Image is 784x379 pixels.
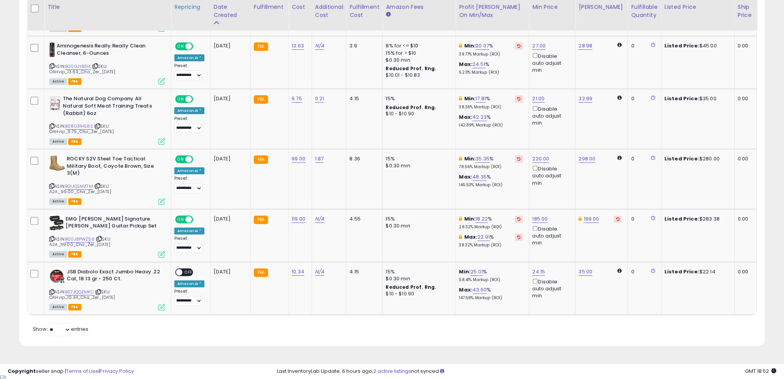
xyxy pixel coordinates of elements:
[174,280,204,287] div: Amazon AI *
[192,216,204,222] span: OFF
[174,54,204,61] div: Amazon AI *
[292,42,304,50] a: 13.63
[386,95,450,102] div: 15%
[459,113,472,121] b: Max:
[459,52,523,57] p: 39.77% Markup (ROI)
[182,269,195,275] span: OFF
[664,95,700,102] b: Listed Price:
[617,155,622,160] i: Calculated using Dynamic Max Price.
[174,107,204,114] div: Amazon AI *
[616,217,619,221] i: Revert to store-level Dynamic Max Price
[459,216,462,221] i: This overrides the store level min markup for this listing
[192,156,204,163] span: OFF
[738,155,750,162] div: 0.00
[459,123,523,128] p: 142.89% Markup (ROI)
[459,155,523,170] div: %
[315,3,343,19] div: Additional Cost
[459,164,523,170] p: 78.56% Markup (ROI)
[65,63,91,70] a: B000JYB3IK
[349,216,376,222] div: 4.55
[8,368,134,375] div: seller snap | |
[174,236,204,253] div: Preset:
[174,167,204,174] div: Amazon AI *
[459,234,462,239] i: This overrides the store level max markup for this listing
[459,61,523,75] div: %
[517,235,521,239] i: Revert to store-level Max Markup
[517,157,521,161] i: Revert to store-level Min Markup
[459,173,523,188] div: %
[386,104,436,111] b: Reduced Prof. Rng.
[477,233,490,241] a: 22.91
[349,268,376,275] div: 4.15
[386,111,450,117] div: $10 - $10.90
[65,123,93,130] a: B08G31H58S
[517,44,521,48] i: Revert to store-level Min Markup
[176,43,185,50] span: ON
[578,216,582,221] i: This overrides the store level Dynamic Max Price for this listing
[315,268,324,276] a: N/A
[292,215,305,223] a: 119.00
[68,304,81,310] span: FBA
[464,233,477,241] b: Max:
[464,215,475,222] b: Min:
[745,367,776,375] span: 2025-09-17 18:52 GMT
[459,295,523,301] p: 147.58% Markup (ROI)
[176,216,185,222] span: ON
[33,325,88,333] span: Show: entries
[459,104,523,110] p: 38.36% Markup (ROI)
[254,268,268,277] small: FBA
[459,95,523,109] div: %
[386,268,450,275] div: 15%
[386,291,450,297] div: $10 - $10.90
[472,286,487,294] a: 43.60
[578,268,592,276] a: 35.00
[67,268,160,285] b: JSB Diabolo Exact Jumbo Heavy .22 Cal, 18.13 gr.- 250 Ct.
[475,155,489,163] a: 35.35
[68,138,81,145] span: FBA
[472,113,487,121] a: 42.23
[664,95,728,102] div: $35.00
[254,95,268,104] small: FBA
[664,268,728,275] div: $22.14
[49,42,165,84] div: ASIN:
[349,155,376,162] div: 8.36
[464,155,475,162] b: Min:
[459,234,523,248] div: %
[386,57,450,64] div: $0.30 min
[738,216,750,222] div: 0.00
[49,63,116,75] span: | SKU: OAHvip_13.63_Cha_Zer_[DATE]
[214,95,244,102] div: [DATE]
[68,198,81,205] span: FBA
[475,42,489,50] a: 20.07
[386,275,450,282] div: $0.30 min
[664,215,700,222] b: Listed Price:
[664,155,700,162] b: Listed Price:
[532,52,569,74] div: Disable auto adjust min
[49,155,65,171] img: 51F86Y9aqEL._SL40_.jpg
[292,95,302,103] a: 9.75
[67,155,160,179] b: ROCKY S2V Steel Toe Tactical Military Boot, Coyote Brown, Size 3(M)
[100,367,134,375] a: Privacy Policy
[349,42,376,49] div: 3.9
[386,11,390,18] small: Amazon Fees.
[532,215,548,223] a: 185.00
[386,3,452,11] div: Amazon Fees
[174,227,204,234] div: Amazon AI *
[49,268,65,284] img: 51yOLbi2wbL._SL40_.jpg
[532,3,572,11] div: Min Price
[386,222,450,229] div: $0.30 min
[174,63,204,81] div: Preset:
[214,268,244,275] div: [DATE]
[578,3,624,11] div: [PERSON_NAME]
[464,42,475,49] b: Min:
[459,96,462,101] i: This overrides the store level min markup for this listing
[464,95,475,102] b: Min:
[49,216,64,231] img: 41SavgBHqDL._SL40_.jpg
[254,155,268,164] small: FBA
[47,3,168,11] div: Title
[459,42,523,57] div: %
[66,216,159,232] b: EMG [PERSON_NAME] Signature [PERSON_NAME] Guitar Pickup Set
[49,198,67,205] span: All listings currently available for purchase on Amazon
[459,156,462,161] i: This overrides the store level min markup for this listing
[738,95,750,102] div: 0.00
